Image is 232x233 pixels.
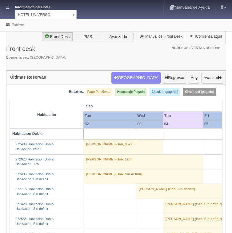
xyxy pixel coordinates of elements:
[69,89,84,95] label: Estatus:
[86,104,160,109] span: Sep
[136,112,163,120] th: Wed
[103,32,134,41] label: Avanzado
[15,3,64,10] dt: Información del Hotel
[170,46,220,50] span: Ingresos / Ventas del día
[12,23,24,27] a: Tablero
[42,32,73,41] label: Front Desk
[136,120,163,128] th: 03
[183,88,216,96] label: Check-out (pagado)
[6,45,66,52] h3: Front desk
[150,88,180,96] label: Check-in (pagado)
[201,72,224,84] button: Avanzar
[83,154,203,169] td: [PERSON_NAME] (Hab. 125)
[162,72,187,84] button: Regresar
[15,157,54,166] a: 272020 Habitación Doble/Habitación: 125
[15,217,54,226] a: 272554 Habitación Doble/Habitación: Sin definir
[18,10,68,19] span: HOTEL UNIVERSO
[83,139,163,154] td: [PERSON_NAME] (Hab. 0527)
[15,142,54,151] a: 272488 Habitación Doble/Habitación: 0527
[83,120,136,128] th: 02
[15,172,54,181] a: 272405 Habitación Doble/Habitación: Sin definir
[12,131,42,136] b: Habitación Doble
[37,113,56,117] strong: Habitación
[86,88,112,96] label: Pago Pendiente
[72,32,103,41] label: PMS
[186,31,225,43] a: ¡Comienza aquí!
[83,169,203,184] td: [PERSON_NAME] (Hab. Sin definir)
[10,75,46,80] h4: Últimas Reservas
[163,120,203,128] th: 04
[6,55,66,60] span: Buenas tardes, [GEOGRAPHIC_DATA].
[83,112,136,120] th: Tue
[115,88,146,96] label: Hospedaje Pagado
[15,187,54,196] a: 272715 Habitación Doble/Habitación: Sin definir
[163,112,203,120] th: Thu
[15,10,77,19] a: HOTEL UNIVERSO
[188,72,200,84] button: Hoy
[137,31,186,43] a: Manual del Front Desk
[15,202,54,211] a: 272423 Habitación Doble/Habitación: Sin definir
[111,72,161,84] button: [GEOGRAPHIC_DATA]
